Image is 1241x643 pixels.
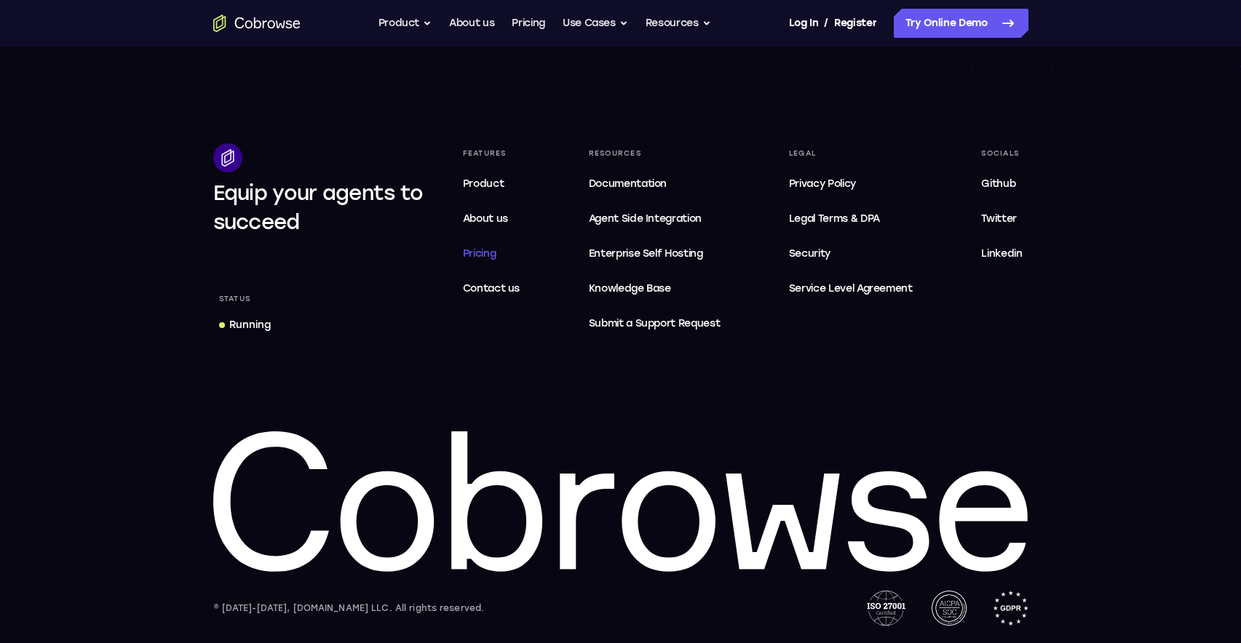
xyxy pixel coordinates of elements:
[789,177,856,190] span: Privacy Policy
[463,212,508,225] span: About us
[589,177,667,190] span: Documentation
[589,210,721,228] span: Agent Side Integration
[583,239,726,268] a: Enterprise Self Hosting
[457,143,526,164] div: Features
[975,204,1028,233] a: Twitter
[563,9,628,38] button: Use Cases
[213,601,485,615] div: © [DATE]-[DATE], [DOMAIN_NAME] LLC. All rights reserved.
[213,15,301,32] a: Go to the home page
[463,177,504,190] span: Product
[783,274,919,303] a: Service Level Agreement
[229,318,271,332] div: Running
[457,274,526,303] a: Contact us
[213,312,277,338] a: Running
[783,143,919,164] div: Legal
[512,9,545,38] a: Pricing
[583,143,726,164] div: Resources
[783,169,919,199] a: Privacy Policy
[213,180,424,234] span: Equip your agents to succeed
[783,239,919,268] a: Security
[981,247,1022,260] span: Linkedin
[867,591,905,626] img: ISO
[975,143,1028,164] div: Socials
[589,245,721,263] span: Enterprise Self Hosting
[981,212,1017,225] span: Twitter
[583,274,726,303] a: Knowledge Base
[213,289,257,309] div: Status
[783,204,919,233] a: Legal Terms & DPA
[824,15,828,32] span: /
[457,239,526,268] a: Pricing
[894,9,1028,38] a: Try Online Demo
[457,169,526,199] a: Product
[789,212,880,225] span: Legal Terms & DPA
[457,204,526,233] a: About us
[583,169,726,199] a: Documentation
[975,239,1028,268] a: Linkedin
[932,591,967,626] img: AICPA SOC
[834,9,876,38] a: Register
[583,204,726,233] a: Agent Side Integration
[789,280,913,297] span: Service Level Agreement
[463,247,496,260] span: Pricing
[993,591,1028,626] img: GDPR
[449,9,494,38] a: About us
[583,309,726,338] a: Submit a Support Request
[463,282,520,295] span: Contact us
[789,9,818,38] a: Log In
[789,247,830,260] span: Security
[975,169,1028,199] a: Github
[646,9,711,38] button: Resources
[378,9,432,38] button: Product
[589,282,671,295] span: Knowledge Base
[589,315,721,332] span: Submit a Support Request
[981,177,1015,190] span: Github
